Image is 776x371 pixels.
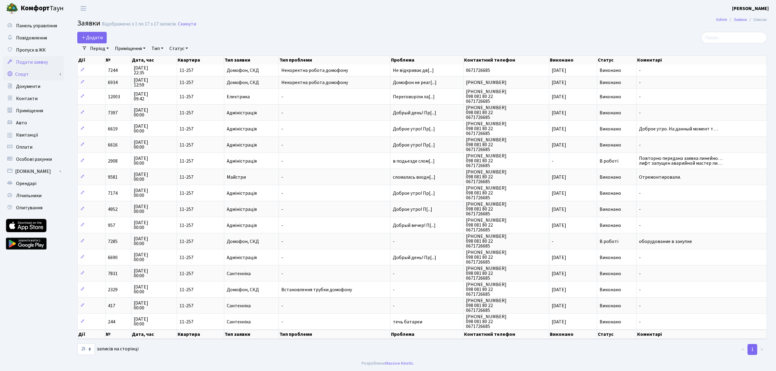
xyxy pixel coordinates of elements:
[16,204,42,211] span: Опитування
[134,124,175,133] span: [DATE] 00:00
[281,207,388,212] span: -
[393,142,435,148] span: Доброе утро! Пр[...]
[600,190,621,197] span: Виконано
[134,156,175,166] span: [DATE] 00:00
[77,343,139,355] label: записів на сторінці
[639,271,764,276] span: -
[134,78,175,87] span: [DATE] 12:59
[549,56,597,64] th: Виконано
[78,56,105,64] th: Дії
[393,254,436,261] span: Добрый день! Пр[...]
[16,35,47,41] span: Повідомлення
[393,79,436,86] span: Домофон не реаг[...]
[552,238,554,245] span: -
[134,204,175,214] span: [DATE] 00:00
[466,137,547,152] span: [PHONE_NUMBER] 098 081 80 22 0671726685
[3,80,64,93] a: Документи
[281,68,388,73] span: Некоректна робота домофону
[552,174,566,180] span: [DATE]
[227,255,276,260] span: Адміністрація
[393,93,435,100] span: Переговоріли ла[...]
[466,266,547,281] span: [PHONE_NUMBER] 098 081 80 22 0671726685
[600,238,618,245] span: В роботі
[134,301,175,310] span: [DATE] 00:00
[600,142,621,148] span: Виконано
[466,202,547,216] span: [PHONE_NUMBER] 098 081 80 22 0671726685
[76,3,91,13] button: Переключити навігацію
[552,222,566,229] span: [DATE]
[227,68,276,73] span: Домофон, СКД
[227,287,276,292] span: Домофон, СКД
[552,126,566,132] span: [DATE]
[227,319,276,324] span: Сантехніка
[466,170,547,184] span: [PHONE_NUMBER] 098 081 80 22 0671726685
[393,67,434,74] span: Не відкриває дв[...]
[3,117,64,129] a: Авто
[552,93,566,100] span: [DATE]
[149,43,166,54] a: Тип
[707,13,776,26] nav: breadcrumb
[552,206,566,213] span: [DATE]
[600,158,618,164] span: В роботі
[77,343,95,355] select: записів на сторінці
[179,110,221,115] span: 11-257
[3,202,64,214] a: Опитування
[732,5,769,12] a: [PERSON_NAME]
[16,192,42,199] span: Лічильники
[552,286,566,293] span: [DATE]
[600,79,621,86] span: Виконано
[552,142,566,148] span: [DATE]
[134,236,175,246] span: [DATE] 00:00
[600,206,621,213] span: Виконано
[393,287,461,292] span: -
[134,285,175,294] span: [DATE] 00:00
[105,56,131,64] th: №
[466,298,547,313] span: [PHONE_NUMBER] 098 081 80 22 0671726685
[3,20,64,32] a: Панель управління
[747,16,767,23] li: Список
[362,360,414,367] div: Розроблено .
[179,175,221,180] span: 11-257
[134,140,175,150] span: [DATE] 00:00
[179,143,221,147] span: 11-257
[108,93,120,100] span: 12003
[16,132,38,138] span: Квитанції
[281,191,388,196] span: -
[81,34,103,41] span: Додати
[639,319,764,324] span: -
[552,254,566,261] span: [DATE]
[639,287,764,292] span: -
[3,32,64,44] a: Повідомлення
[393,206,432,213] span: Доброе утро! П[...]
[552,158,554,164] span: -
[281,110,388,115] span: -
[393,303,461,308] span: -
[385,360,413,366] a: Massive Kinetic
[639,223,764,228] span: -
[281,287,388,292] span: Встановлення трубки домофону
[224,330,279,339] th: Тип заявки
[227,80,276,85] span: Домофон, СКД
[179,223,221,228] span: 11-257
[227,207,276,212] span: Адміністрація
[466,314,547,329] span: [PHONE_NUMBER] 098 081 80 22 0671726685
[177,56,224,64] th: Квартира
[16,47,46,53] span: Пропуск в ЖК
[390,56,463,64] th: Проблема
[16,120,27,126] span: Авто
[21,3,64,14] span: Таун
[393,190,435,197] span: Доброе утро! Пр[...]
[600,302,621,309] span: Виконано
[552,190,566,197] span: [DATE]
[6,2,18,15] img: logo.png
[77,18,100,29] span: Заявки
[102,21,177,27] div: Відображено з 1 по 17 з 17 записів.
[281,94,388,99] span: -
[393,319,461,324] span: течь батареи
[3,153,64,165] a: Особові рахунки
[108,126,118,132] span: 6619
[600,67,621,74] span: Виконано
[179,239,221,244] span: 11-257
[393,126,435,132] span: Доброе утро! Пр[...]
